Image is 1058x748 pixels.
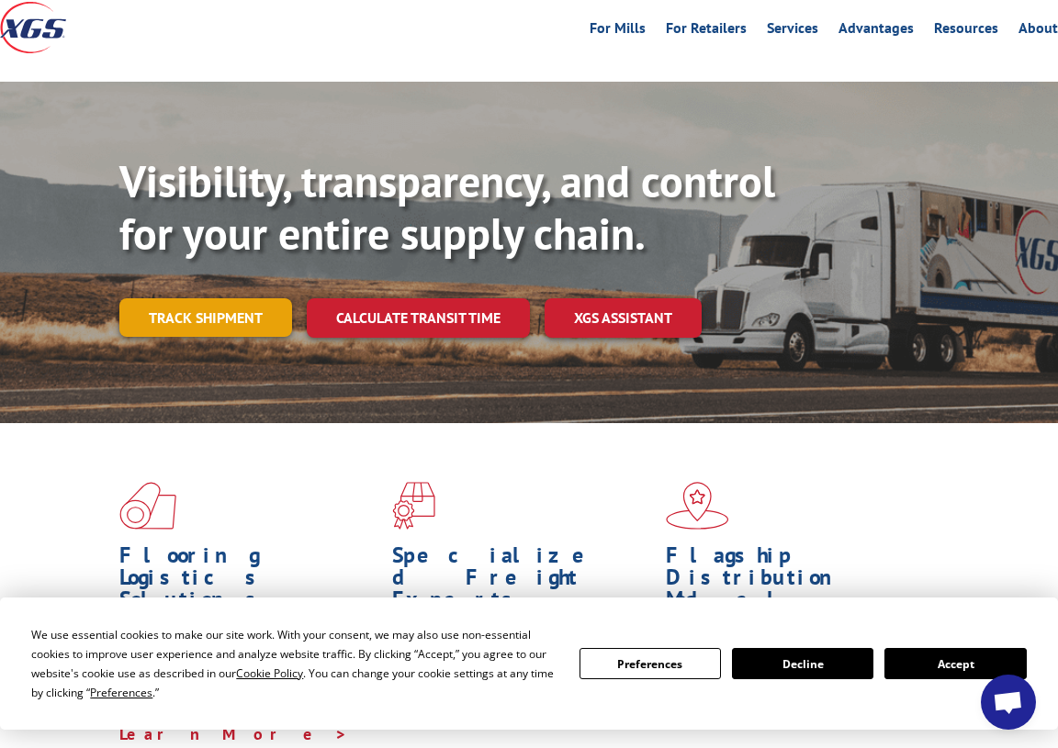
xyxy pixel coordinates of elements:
[119,482,176,530] img: xgs-icon-total-supply-chain-intelligence-red
[732,648,873,679] button: Decline
[119,298,292,337] a: Track shipment
[666,544,925,620] h1: Flagship Distribution Model
[119,152,775,262] b: Visibility, transparency, and control for your entire supply chain.
[767,21,818,41] a: Services
[580,648,721,679] button: Preferences
[307,298,530,338] a: Calculate transit time
[1019,21,1058,41] a: About
[392,544,651,620] h1: Specialized Freight Experts
[31,625,557,702] div: We use essential cookies to make our site work. With your consent, we may also use non-essential ...
[90,685,152,700] span: Preferences
[981,675,1036,730] div: Open chat
[236,665,303,681] span: Cookie Policy
[934,21,998,41] a: Resources
[392,482,435,530] img: xgs-icon-focused-on-flooring-red
[666,21,747,41] a: For Retailers
[884,648,1026,679] button: Accept
[119,544,378,620] h1: Flooring Logistics Solutions
[839,21,914,41] a: Advantages
[545,298,702,338] a: XGS ASSISTANT
[119,723,348,744] a: Learn More >
[590,21,646,41] a: For Mills
[666,482,729,530] img: xgs-icon-flagship-distribution-model-red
